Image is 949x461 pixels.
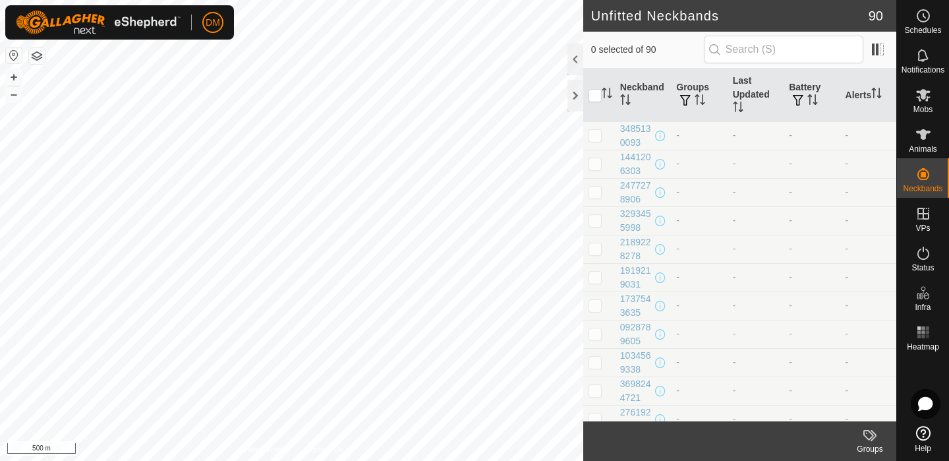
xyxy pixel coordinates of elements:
[904,26,941,34] span: Schedules
[16,11,181,34] img: Gallagher Logo
[911,264,934,272] span: Status
[671,320,727,348] td: -
[671,69,727,122] th: Groups
[784,69,840,122] th: Battery
[784,292,840,320] td: -
[733,272,736,282] span: -
[6,69,22,85] button: +
[671,348,727,377] td: -
[671,377,727,405] td: -
[840,121,896,150] td: -
[620,150,652,178] div: 1441206303
[840,206,896,235] td: -
[6,86,22,102] button: –
[620,207,652,235] div: 3293455998
[620,235,652,263] div: 2189228278
[620,122,652,150] div: 3485130093
[620,96,631,107] p-sorticon: Activate to sort
[6,47,22,63] button: Reset Map
[784,348,840,377] td: -
[620,349,652,377] div: 1034569338
[733,385,736,396] span: -
[591,43,704,57] span: 0 selected of 90
[840,292,896,320] td: -
[733,328,736,339] span: -
[620,179,652,206] div: 2477278906
[840,235,896,263] td: -
[239,444,289,456] a: Privacy Policy
[671,235,727,263] td: -
[840,178,896,206] td: -
[671,150,727,178] td: -
[840,69,896,122] th: Alerts
[915,445,931,452] span: Help
[840,263,896,292] td: -
[840,320,896,348] td: -
[915,224,930,232] span: VPs
[844,443,896,455] div: Groups
[784,178,840,206] td: -
[897,421,949,458] a: Help
[840,405,896,433] td: -
[615,69,671,122] th: Neckband
[733,130,736,140] span: -
[733,104,743,114] p-sorticon: Activate to sort
[784,150,840,178] td: -
[671,121,727,150] td: -
[840,348,896,377] td: -
[915,303,931,311] span: Infra
[784,206,840,235] td: -
[784,235,840,263] td: -
[671,405,727,433] td: -
[728,69,784,122] th: Last Updated
[733,243,736,254] span: -
[871,90,882,100] p-sorticon: Activate to sort
[840,150,896,178] td: -
[733,300,736,311] span: -
[903,185,942,193] span: Neckbands
[695,96,705,107] p-sorticon: Activate to sort
[591,8,869,24] h2: Unfitted Neckbands
[733,187,736,197] span: -
[784,263,840,292] td: -
[671,178,727,206] td: -
[620,321,652,348] div: 0928789605
[733,215,736,226] span: -
[733,357,736,367] span: -
[671,263,727,292] td: -
[206,16,220,30] span: DM
[784,405,840,433] td: -
[704,36,863,63] input: Search (S)
[784,121,840,150] td: -
[840,377,896,405] td: -
[784,377,840,405] td: -
[671,292,727,320] td: -
[620,406,652,433] div: 2761929262
[602,90,612,100] p-sorticon: Activate to sort
[907,343,939,351] span: Heatmap
[902,66,944,74] span: Notifications
[733,414,736,424] span: -
[909,145,937,153] span: Animals
[620,264,652,292] div: 1919219031
[304,444,343,456] a: Contact Us
[913,106,933,113] span: Mobs
[29,48,45,64] button: Map Layers
[733,158,736,169] span: -
[784,320,840,348] td: -
[869,6,883,26] span: 90
[807,96,818,107] p-sorticon: Activate to sort
[671,206,727,235] td: -
[620,292,652,320] div: 1737543635
[620,377,652,405] div: 3698244721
